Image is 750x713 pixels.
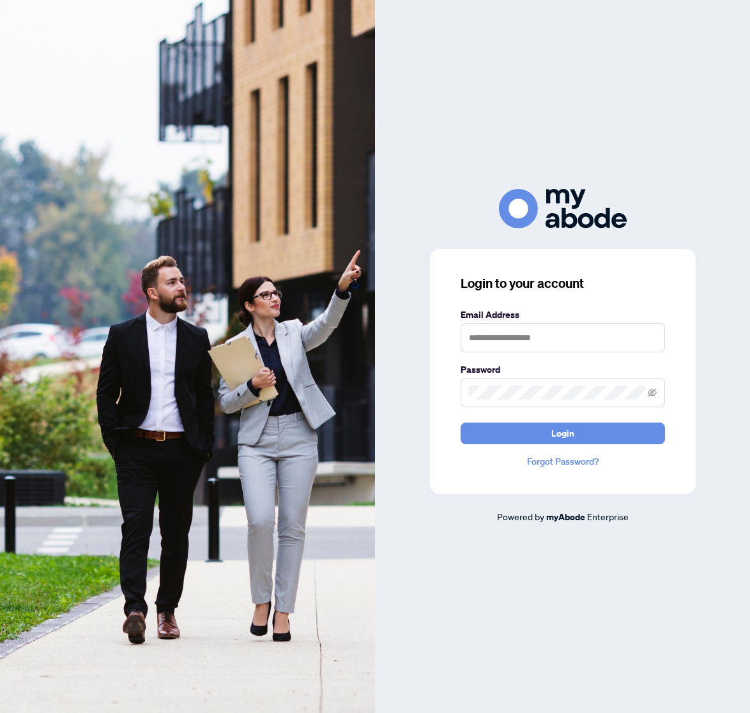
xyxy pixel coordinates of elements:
[461,308,665,322] label: Email Address
[499,189,627,228] img: ma-logo
[461,423,665,444] button: Login
[551,423,574,444] span: Login
[461,274,665,292] h3: Login to your account
[648,388,657,397] span: eye-invisible
[497,511,544,522] span: Powered by
[587,511,629,522] span: Enterprise
[546,510,585,524] a: myAbode
[461,363,665,377] label: Password
[461,454,665,469] a: Forgot Password?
